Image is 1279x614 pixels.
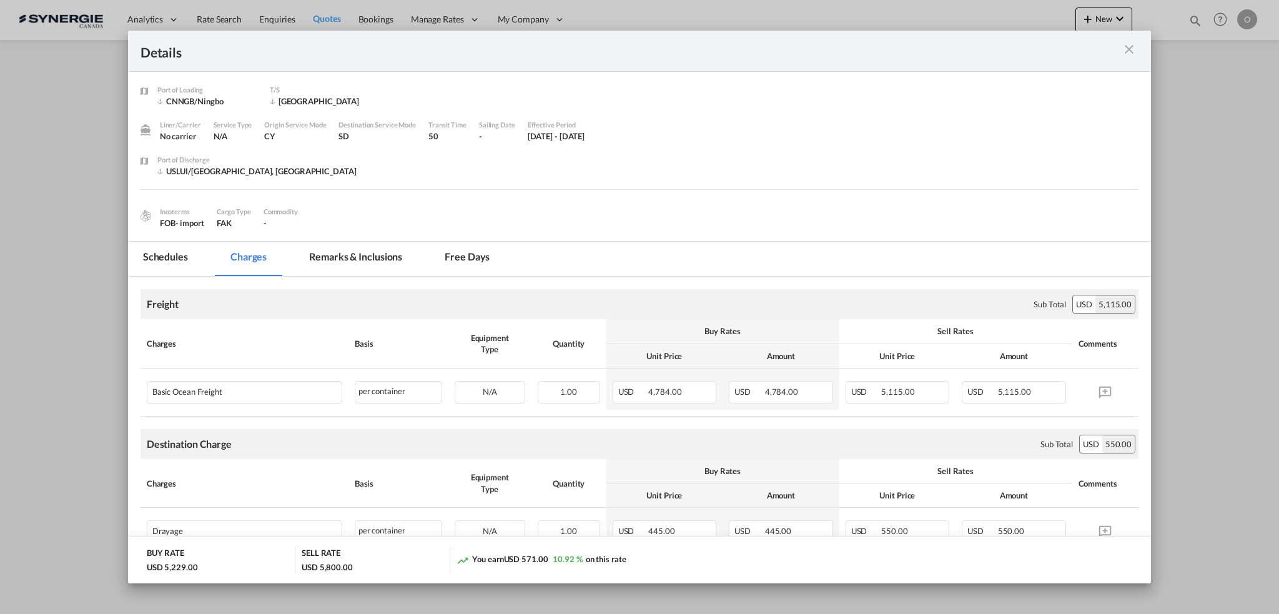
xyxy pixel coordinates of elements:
div: Sailing Date [479,119,515,131]
div: Liner/Carrier [160,119,201,131]
div: USD [1080,435,1102,453]
div: NORFOLK [270,96,370,107]
div: Basic Ocean Freight [152,382,290,397]
span: USD [967,526,996,536]
div: Sell Rates [846,465,1066,477]
span: N/A [483,526,497,536]
th: Unit Price [606,344,723,369]
div: 5,115.00 [1095,295,1135,313]
img: cargo.png [139,209,152,222]
div: Freight [147,297,179,311]
div: per container [355,520,442,543]
div: FOB [160,217,204,229]
div: Commodity [264,206,298,217]
div: Service Type [214,119,252,131]
th: Unit Price [839,344,956,369]
div: Equipment Type [455,332,525,355]
md-icon: icon-trending-up [457,554,469,567]
span: 550.00 [998,526,1024,536]
div: USD [1073,295,1095,313]
th: Comments [1072,319,1139,368]
div: T/S [270,84,370,96]
div: Sub Total [1034,299,1066,310]
span: 4,784.00 [765,387,798,397]
span: 10.92 % [553,554,582,564]
span: 5,115.00 [998,387,1031,397]
div: Basis [355,338,442,349]
span: USD [618,387,647,397]
th: Amount [723,344,839,369]
div: Effective Period [528,119,585,131]
div: 50 [428,131,467,142]
div: Port of Discharge [157,154,357,166]
div: FAK [217,217,251,229]
div: per container [355,381,442,404]
div: USD 5,229.00 [147,562,198,573]
md-tab-item: Remarks & Inclusions [294,242,417,276]
div: CNNGB/Ningbo [157,96,257,107]
div: Buy Rates [613,325,833,337]
div: - [479,131,515,142]
span: 445.00 [648,526,674,536]
span: N/A [483,387,497,397]
div: Quantity [538,478,600,489]
div: Transit Time [428,119,467,131]
md-pagination-wrapper: Use the left and right arrow keys to navigate between tabs [128,242,518,276]
div: Incoterms [160,206,204,217]
th: Comments [1072,459,1139,508]
span: 5,115.00 [881,387,914,397]
span: USD [967,387,996,397]
span: USD [851,526,880,536]
div: Cargo Type [217,206,251,217]
div: No carrier [160,131,201,142]
div: CY [264,131,326,142]
div: Details [141,43,1039,59]
div: SELL RATE [302,547,340,562]
div: Equipment Type [455,472,525,494]
div: Origin Service Mode [264,119,326,131]
span: USD 571.00 [504,554,548,564]
th: Unit Price [606,483,723,508]
div: USLUI/Louisville, KY [157,166,357,177]
div: Destination Service Mode [338,119,416,131]
th: Amount [956,344,1072,369]
span: 4,784.00 [648,387,681,397]
span: USD [851,387,880,397]
md-tab-item: Charges [215,242,282,276]
div: Quantity [538,338,600,349]
span: - [264,218,267,228]
th: Amount [723,483,839,508]
div: You earn on this rate [457,553,626,567]
div: Sell Rates [846,325,1066,337]
span: N/A [214,131,228,141]
md-tab-item: Free days [430,242,505,276]
span: USD [618,526,647,536]
div: SD [338,131,416,142]
div: Charges [147,338,342,349]
span: 550.00 [881,526,907,536]
div: Basis [355,478,442,489]
div: USD 5,800.00 [302,562,353,573]
md-icon: icon-close m-3 fg-AAA8AD cursor [1122,42,1137,57]
div: Sub Total [1040,438,1073,450]
div: 1 Sep 2025 - 14 Sep 2025 [528,131,585,142]
span: USD [734,526,763,536]
th: Amount [956,483,1072,508]
div: 550.00 [1102,435,1135,453]
div: Destination Charge [147,437,232,451]
div: BUY RATE [147,547,184,562]
div: Buy Rates [613,465,833,477]
th: Unit Price [839,483,956,508]
div: - import [175,217,204,229]
span: 1.00 [560,526,577,536]
div: Charges [147,478,342,489]
md-tab-item: Schedules [128,242,203,276]
span: 1.00 [560,387,577,397]
div: Port of Loading [157,84,257,96]
md-dialog: Port of Loading ... [128,31,1151,583]
div: Drayage [152,521,290,536]
span: 445.00 [765,526,791,536]
span: USD [734,387,763,397]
